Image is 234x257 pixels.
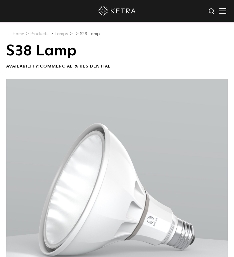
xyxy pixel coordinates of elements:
img: search icon [208,8,216,16]
div: Availability: [6,63,228,70]
h1: S38 Lamp [6,43,228,59]
img: ketra-logo-2019-white [98,6,136,16]
img: Hamburger%20Nav.svg [219,8,226,14]
span: Commercial & Residential [40,64,111,68]
a: Products [30,32,49,36]
a: S38 Lamp [80,32,100,36]
a: Lamps [54,32,68,36]
a: Home [12,32,24,36]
